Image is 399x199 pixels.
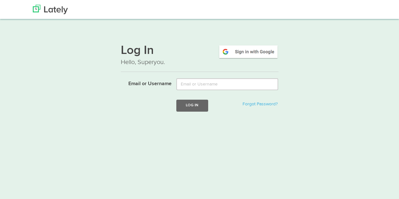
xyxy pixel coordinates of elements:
label: Email or Username [116,78,172,88]
a: Forgot Password? [243,102,278,106]
h1: Log In [121,44,279,58]
button: Log In [176,100,208,111]
input: Email or Username [176,78,278,90]
img: Lately [33,5,68,14]
img: google-signin.png [218,44,279,59]
p: Hello, Superyou. [121,58,279,67]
